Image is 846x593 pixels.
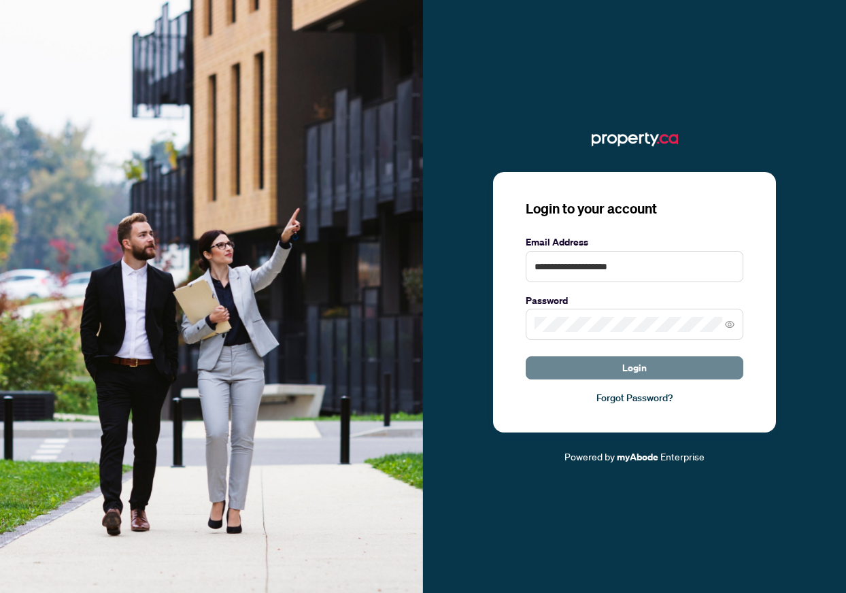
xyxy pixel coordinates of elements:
label: Email Address [526,235,743,250]
span: Enterprise [660,450,705,462]
label: Password [526,293,743,308]
img: ma-logo [592,129,678,150]
button: Login [526,356,743,379]
a: Forgot Password? [526,390,743,405]
span: Powered by [564,450,615,462]
a: myAbode [617,450,658,464]
h3: Login to your account [526,199,743,218]
span: eye [725,320,734,329]
span: Login [622,357,647,379]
